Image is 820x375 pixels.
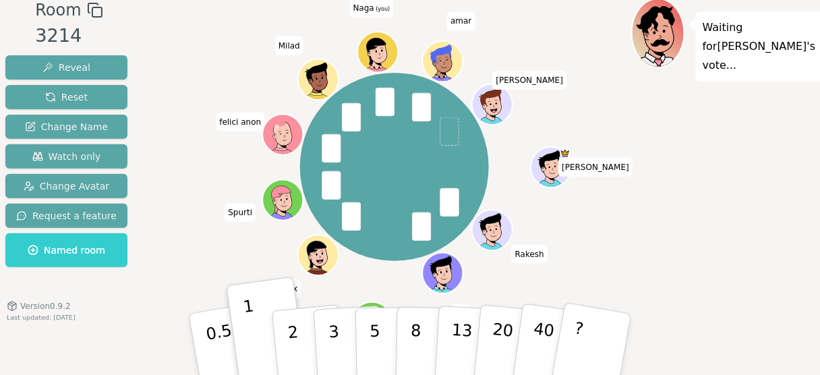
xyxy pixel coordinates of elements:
span: Reveal [42,61,90,74]
p: Waiting for [PERSON_NAME] 's vote... [703,18,816,75]
button: Reveal [5,55,127,80]
span: Change Avatar [24,179,110,193]
span: Click to change your name [216,112,264,131]
span: Named room [28,243,105,257]
button: Reset [5,85,127,109]
span: Last updated: [DATE] [7,314,76,321]
button: Watch only [5,144,127,169]
span: Click to change your name [512,244,548,263]
span: Click to change your name [278,279,301,298]
span: Click to change your name [558,158,633,177]
span: Click to change your name [493,71,567,90]
span: Click to change your name [275,36,303,55]
span: Click to change your name [447,11,475,30]
span: Click to change your name [452,304,471,322]
button: Change Name [5,115,127,139]
button: Change Avatar [5,174,127,198]
span: Request a feature [16,209,117,223]
button: Version0.9.2 [7,301,71,312]
button: Request a feature [5,204,127,228]
span: Reset [45,90,88,104]
button: Click to change your avatar [359,33,397,71]
span: Watch only [32,150,101,163]
span: Click to change your name [225,203,256,222]
p: 1 [242,297,262,370]
span: Version 0.9.2 [20,301,71,312]
span: Change Name [25,120,108,134]
button: Named room [5,233,127,267]
span: Chris is the host [560,148,570,158]
div: 3214 [35,22,102,50]
span: (you) [374,6,390,12]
